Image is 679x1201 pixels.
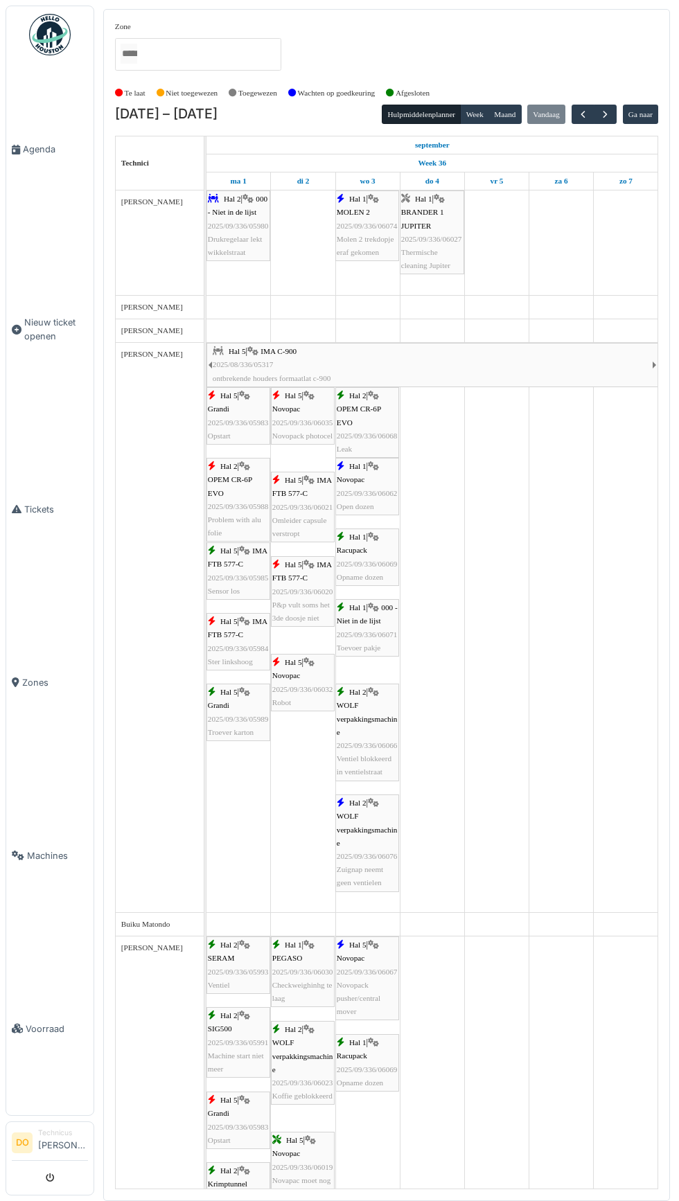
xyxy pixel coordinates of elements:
[208,587,240,595] span: Sensor los
[285,391,302,400] span: Hal 5
[337,1078,383,1087] span: Opname dozen
[208,657,253,666] span: Ster linkshoog
[6,236,94,422] a: Nieuw ticket openen
[6,596,94,769] a: Zones
[272,587,333,596] span: 2025/09/336/06020
[337,432,398,440] span: 2025/09/336/06068
[337,404,381,426] span: OPEM CR-6P EVO
[337,630,398,639] span: 2025/09/336/06071
[552,172,572,190] a: 6 september 2025
[401,235,462,243] span: 2025/09/336/06027
[208,389,269,443] div: |
[337,954,364,962] span: Novopac
[220,462,238,470] span: Hal 2
[208,404,229,413] span: Grandi
[261,347,297,355] span: IMA C-900
[220,617,238,625] span: Hal 5
[38,1128,88,1157] li: [PERSON_NAME]
[337,797,398,889] div: |
[294,172,313,190] a: 2 september 2025
[208,1180,247,1188] span: Krimptunnel
[337,1036,398,1089] div: |
[213,360,274,368] span: 2025/08/336/05317
[272,1038,333,1073] span: WOLF verpakkingsmachine
[208,954,235,962] span: SERAM
[488,105,522,124] button: Maand
[572,105,594,125] button: Vorige
[6,942,94,1115] a: Voorraad
[208,728,254,736] span: Troever karton
[272,1176,331,1198] span: Novapac moet nog getest worden
[272,1149,300,1157] span: Novopac
[208,193,269,259] div: |
[285,476,302,484] span: Hal 5
[337,1065,398,1074] span: 2025/09/336/06069
[349,391,367,400] span: Hal 2
[286,1136,303,1144] span: Hal 5
[29,14,71,55] img: Badge_color-CXgf-gQk.svg
[285,1025,302,1033] span: Hal 2
[401,248,450,269] span: Thermische cleaning Jupiter
[208,1024,232,1033] span: SIG500
[121,326,183,335] span: [PERSON_NAME]
[487,172,507,190] a: 5 september 2025
[26,1022,88,1035] span: Voorraad
[208,573,269,582] span: 2025/09/336/05985
[337,193,398,259] div: |
[337,981,380,1015] span: Novopack pusher/central mover
[22,676,88,689] span: Zones
[24,503,88,516] span: Tickets
[272,938,333,1005] div: |
[337,686,398,779] div: |
[208,615,269,668] div: |
[27,849,88,862] span: Machines
[208,701,229,709] span: Grandi
[23,143,88,156] span: Agenda
[401,208,444,229] span: BRANDER 1 JUPITER
[623,105,659,124] button: Ga naar
[349,688,367,696] span: Hal 2
[38,1128,88,1138] div: Technicus
[337,852,398,860] span: 2025/09/336/06076
[527,105,565,124] button: Vandaag
[349,941,367,949] span: Hal 5
[272,698,291,706] span: Robot
[337,475,364,483] span: Novopac
[272,1092,333,1100] span: Koffie geblokkeerd
[272,656,333,709] div: |
[337,573,383,581] span: Opname dozen
[121,44,137,64] input: Alles
[401,193,463,272] div: |
[272,432,333,440] span: Novopack photocel
[337,865,383,887] span: Zuignap neemt geen ventielen
[24,316,88,342] span: Nieuw ticket openen
[337,222,398,230] span: 2025/09/336/06074
[337,546,367,554] span: Racupack
[6,422,94,596] a: Tickets
[208,1109,229,1117] span: Grandi
[337,741,398,749] span: 2025/09/336/06066
[337,560,398,568] span: 2025/09/336/06069
[272,418,333,427] span: 2025/09/336/06035
[337,968,398,976] span: 2025/09/336/06067
[272,954,303,962] span: PEGASO
[208,968,269,976] span: 2025/09/336/05993
[121,197,183,206] span: [PERSON_NAME]
[337,1051,367,1060] span: Racupack
[382,105,461,124] button: Hulpmiddelenplanner
[272,558,333,625] div: |
[349,195,367,203] span: Hal 1
[208,1051,264,1073] span: Machine start niet meer
[349,533,367,541] span: Hal 1
[208,981,230,989] span: Ventiel
[337,460,398,513] div: |
[298,87,376,99] label: Wachten op goedkeuring
[208,460,269,540] div: |
[121,159,149,167] span: Technici
[213,345,652,385] div: |
[115,21,131,33] label: Zone
[208,432,231,440] span: Opstart
[285,941,302,949] span: Hal 1
[208,235,263,256] span: Drukregelaar lekt wikkelstraat
[121,920,170,928] span: Buiku Matondo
